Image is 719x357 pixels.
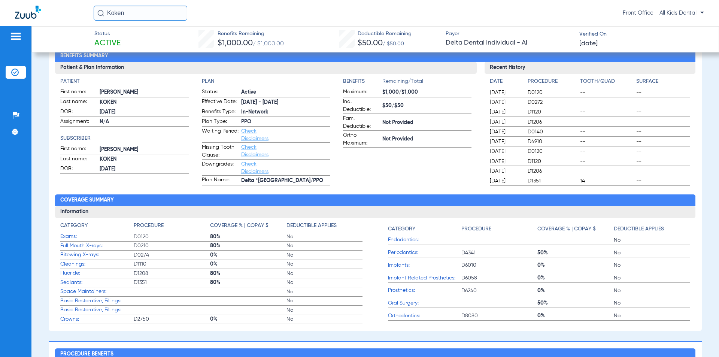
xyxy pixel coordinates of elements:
span: -- [580,128,634,136]
span: 80% [210,270,286,277]
h4: Date [490,78,521,85]
span: [DATE] [490,108,521,116]
h4: Procedure [461,225,491,233]
app-breakdown-title: Surface [636,78,690,88]
span: Full Mouth X-rays: [60,242,134,250]
span: D6240 [461,287,538,294]
span: D4341 [461,249,538,257]
span: 0% [537,261,614,269]
span: Status [94,30,121,38]
span: No [286,288,363,296]
span: 0% [210,251,286,259]
h4: Benefits [343,78,382,85]
span: 80% [210,233,286,240]
span: D8080 [461,312,538,320]
span: D1206 [528,167,577,175]
span: $50.00 [358,39,383,47]
span: No [286,279,363,286]
span: -- [636,158,690,165]
h3: Information [55,206,695,218]
span: Deductible Remaining [358,30,412,38]
span: D1208 [134,270,210,277]
span: [DATE] [490,89,521,96]
span: In-Network [241,108,330,116]
app-breakdown-title: Procedure [461,222,538,236]
span: No [286,260,363,268]
span: D1351 [134,279,210,286]
span: [DATE] [490,177,521,185]
span: $1,000.00 [218,39,253,47]
span: -- [636,148,690,155]
span: Periodontics: [388,249,461,257]
span: Prosthetics: [388,287,461,294]
span: Delta Dental Individual - AI [446,38,573,48]
span: D6058 [461,274,538,282]
span: Plan Name: [202,176,239,185]
a: Check Disclaimers [241,145,269,157]
span: Status: [202,88,239,97]
span: Oral Surgery: [388,299,461,307]
span: [PERSON_NAME] [100,146,188,154]
span: No [614,236,690,244]
input: Search for patients [94,6,187,21]
span: No [286,315,363,323]
span: D2750 [134,315,210,323]
span: No [286,251,363,259]
span: D0210 [134,242,210,249]
div: Chat Widget [682,321,719,357]
span: [DATE] [490,118,521,126]
span: Active [94,38,121,49]
span: D1120 [528,108,577,116]
app-breakdown-title: Category [60,222,134,232]
span: D1351 [528,177,577,185]
span: -- [580,108,634,116]
span: -- [580,118,634,126]
span: No [286,297,363,305]
img: hamburger-icon [10,32,22,41]
span: Effective Date: [202,98,239,107]
span: -- [636,167,690,175]
span: N/A [100,118,188,126]
span: Remaining/Total [382,78,471,88]
span: KOKEN [100,155,188,163]
app-breakdown-title: Deductible Applies [286,222,363,232]
h4: Plan [202,78,330,85]
span: No [286,233,363,240]
span: 14 [580,177,634,185]
span: D0140 [528,128,577,136]
app-breakdown-title: Category [388,222,461,236]
span: [DATE] [490,128,521,136]
span: 0% [210,260,286,268]
span: No [614,287,690,294]
span: $50/$50 [382,102,471,110]
span: -- [580,89,634,96]
h4: Procedure [528,78,577,85]
h2: Benefits Summary [55,50,695,62]
app-breakdown-title: Date [490,78,521,88]
span: -- [580,158,634,165]
h3: Patient & Plan Information [55,62,476,74]
img: Zuub Logo [15,6,41,19]
span: [DATE] [490,158,521,165]
span: 50% [537,249,614,257]
h4: Procedure [134,222,164,230]
span: Basic Restorative, Fillings: [60,306,134,314]
span: 80% [210,242,286,249]
span: -- [580,99,634,106]
span: No [614,249,690,257]
img: Search Icon [97,10,104,16]
span: -- [580,148,634,155]
span: D1120 [528,158,577,165]
span: Last name: [60,155,97,164]
a: Check Disclaimers [241,128,269,141]
span: No [614,312,690,320]
span: Bitewing X-rays: [60,251,134,259]
h4: Category [60,222,88,230]
span: No [286,242,363,249]
span: No [614,299,690,307]
h4: Patient [60,78,188,85]
span: Endodontics: [388,236,461,244]
span: Active [241,88,330,96]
